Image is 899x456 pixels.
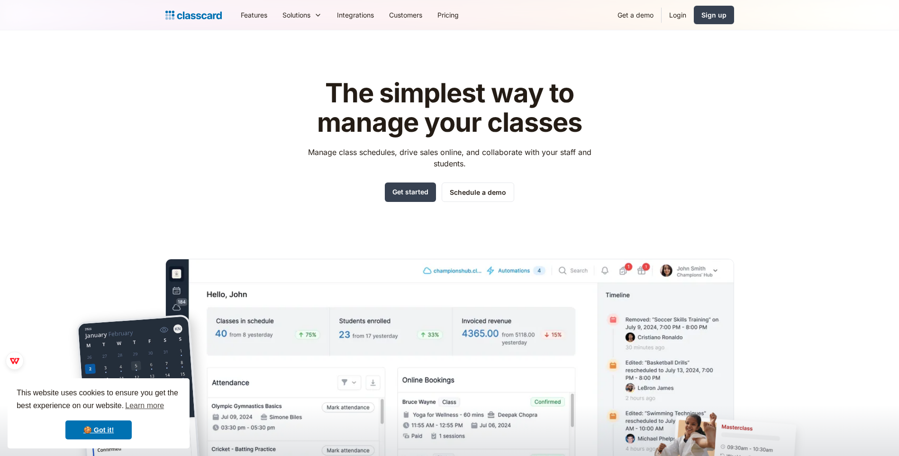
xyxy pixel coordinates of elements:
a: home [165,9,222,22]
a: Get a demo [610,4,661,26]
p: Manage class schedules, drive sales online, and collaborate with your staff and students. [299,146,600,169]
a: dismiss cookie message [65,420,132,439]
a: Customers [381,4,430,26]
div: Solutions [275,4,329,26]
div: Solutions [282,10,310,20]
div: Sign up [701,10,726,20]
div: cookieconsent [8,378,190,448]
a: Features [233,4,275,26]
a: Integrations [329,4,381,26]
a: Login [662,4,694,26]
a: Pricing [430,4,466,26]
a: Get started [385,182,436,202]
a: Schedule a demo [442,182,514,202]
h1: The simplest way to manage your classes [299,79,600,137]
span: This website uses cookies to ensure you get the best experience on our website. [17,387,181,413]
a: Sign up [694,6,734,24]
a: learn more about cookies [124,399,165,413]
